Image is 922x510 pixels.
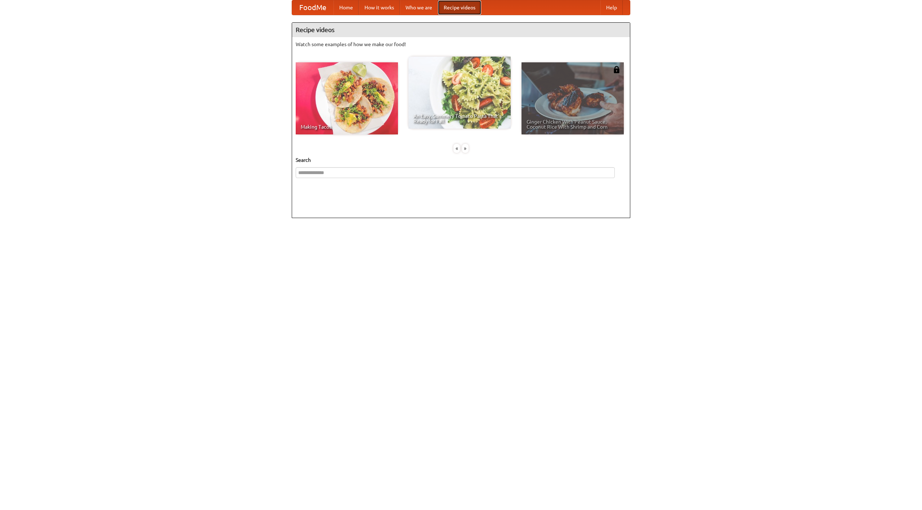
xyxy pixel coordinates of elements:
span: An Easy, Summery Tomato Pasta That's Ready for Fall [413,114,506,124]
a: An Easy, Summery Tomato Pasta That's Ready for Fall [408,57,511,129]
h5: Search [296,156,626,164]
a: Recipe videos [438,0,481,15]
h4: Recipe videos [292,23,630,37]
a: Help [600,0,623,15]
a: Making Tacos [296,62,398,134]
span: Making Tacos [301,124,393,129]
a: Home [334,0,359,15]
a: FoodMe [292,0,334,15]
a: Who we are [400,0,438,15]
p: Watch some examples of how we make our food! [296,41,626,48]
div: » [462,144,469,153]
div: « [453,144,460,153]
img: 483408.png [613,66,620,73]
a: How it works [359,0,400,15]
